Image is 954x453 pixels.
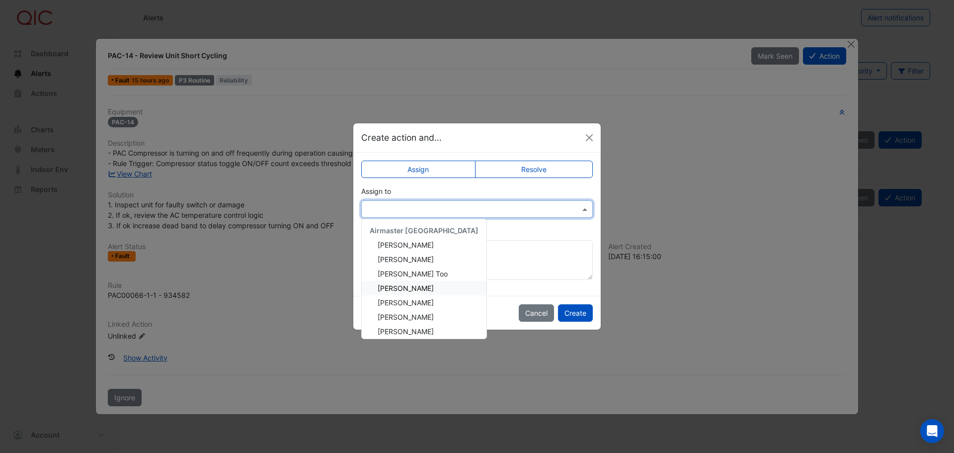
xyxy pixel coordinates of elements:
div: Options List [362,219,486,339]
button: Create [558,304,593,322]
button: Cancel [519,304,554,322]
span: [PERSON_NAME] [378,298,434,307]
span: Airmaster [GEOGRAPHIC_DATA] [370,226,478,235]
h5: Create action and... [361,131,442,144]
label: Assign [361,161,476,178]
div: Open Intercom Messenger [920,419,944,443]
span: [PERSON_NAME] [378,284,434,292]
label: Assign to [361,186,391,196]
span: [PERSON_NAME] [378,327,434,336]
span: [PERSON_NAME] [378,313,434,321]
label: Resolve [475,161,593,178]
span: [PERSON_NAME] Too [378,270,448,278]
button: Close [582,130,597,145]
span: [PERSON_NAME] [378,255,434,264]
span: [PERSON_NAME] [378,241,434,249]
